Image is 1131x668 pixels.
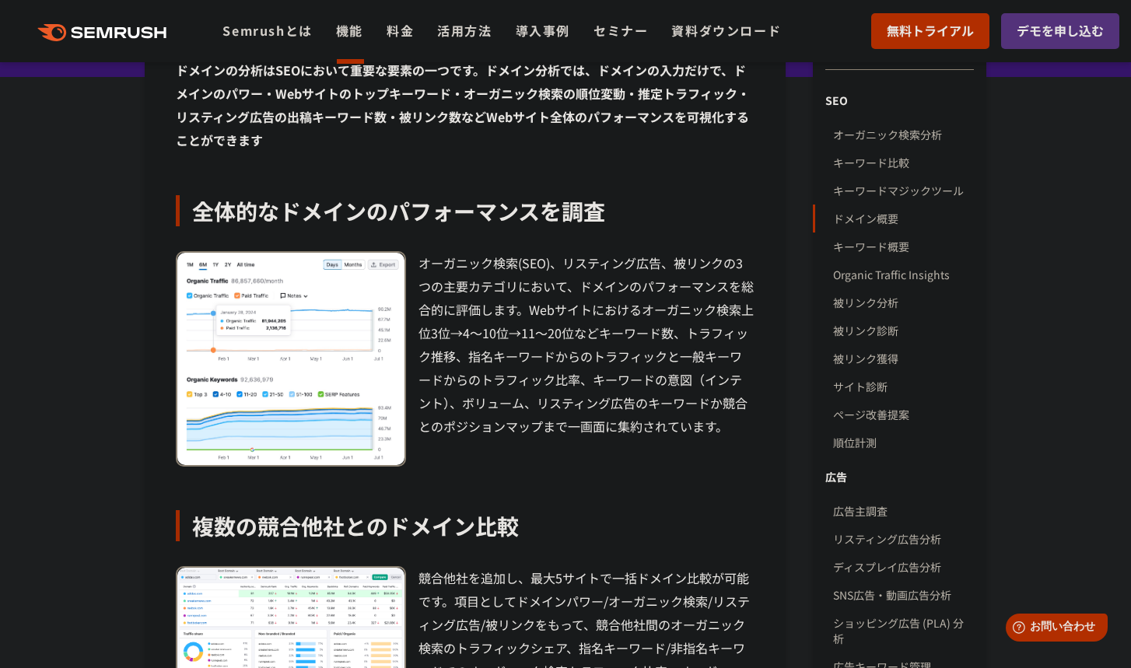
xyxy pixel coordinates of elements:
a: ディスプレイ広告分析 [833,553,974,581]
a: セミナー [594,21,648,40]
a: オーガニック検索分析 [833,121,974,149]
iframe: Help widget launcher [993,607,1114,651]
span: デモを申し込む [1017,21,1104,41]
a: リスティング広告分析 [833,525,974,553]
div: SEO [813,86,986,114]
a: 順位計測 [833,428,974,456]
a: キーワードマジックツール [833,177,974,205]
div: 全体的なドメインのパフォーマンスを調査 [176,195,755,226]
a: 無料トライアル [871,13,989,49]
a: キーワード比較 [833,149,974,177]
div: 複数の競合他社とのドメイン比較 [176,510,755,541]
a: 機能 [336,21,363,40]
span: 無料トライアル [887,21,974,41]
a: 資料ダウンロード [671,21,781,40]
a: キーワード概要 [833,233,974,261]
a: 広告主調査 [833,497,974,525]
a: 料金 [387,21,414,40]
div: ドメインの分析はSEOにおいて重要な要素の一つです。ドメイン分析では、ドメインの入力だけで、ドメインのパワー・Webサイトのトップキーワード・オーガニック検索の順位変動・推定トラフィック・リステ... [176,58,755,152]
a: デモを申し込む [1001,13,1119,49]
div: 広告 [813,463,986,491]
a: Organic Traffic Insights [833,261,974,289]
a: ショッピング広告 (PLA) 分析 [833,609,974,652]
a: サイト診断 [833,372,974,400]
a: 被リンク分析 [833,289,974,317]
div: オーガニック検索(SEO)、リスティング広告、被リンクの3つの主要カテゴリにおいて、ドメインのパフォーマンスを総合的に評価します。Webサイトにおけるオーガニック検索上位3位→4～10位→11～... [418,251,755,467]
a: ページ改善提案 [833,400,974,428]
a: 被リンク獲得 [833,344,974,372]
a: Semrushとは [222,21,312,40]
a: 活用方法 [437,21,492,40]
a: 被リンク診断 [833,317,974,344]
img: 全体的なドメインのパフォーマンスを調査 [177,253,404,466]
a: SNS広告・動画広告分析 [833,581,974,609]
a: ドメイン概要 [833,205,974,233]
a: 導入事例 [516,21,570,40]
